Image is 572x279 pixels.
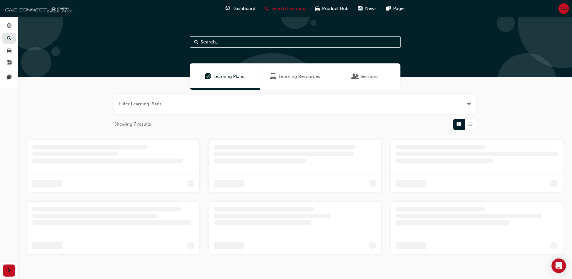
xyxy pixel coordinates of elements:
[232,5,255,12] span: Dashboard
[279,73,320,80] span: Learning Resources
[221,2,260,15] a: guage-iconDashboard
[272,5,305,12] span: Search Learning
[213,73,244,80] span: Learning Plans
[190,63,260,90] a: Learning PlansLearning Plans
[260,2,310,15] a: search-iconSearch Learning
[386,5,391,12] span: pages-icon
[270,73,276,80] span: Learning Resources
[322,5,349,12] span: Product Hub
[194,39,198,46] span: Search
[7,36,11,41] span: search-icon
[358,5,363,12] span: news-icon
[561,5,567,12] span: CA
[330,63,400,90] a: SessionsSessions
[558,3,569,14] button: CA
[393,5,406,12] span: Pages
[7,267,11,274] span: next-icon
[260,63,330,90] a: Learning ResourcesLearning Resources
[114,121,151,128] span: Showing 7 results
[361,73,378,80] span: Sessions
[3,2,72,14] img: oneconnect
[7,60,11,66] span: news-icon
[7,24,11,29] span: guage-icon
[310,2,353,15] a: car-iconProduct Hub
[353,2,381,15] a: news-iconNews
[365,5,377,12] span: News
[7,48,11,53] span: car-icon
[551,258,566,273] div: Open Intercom Messenger
[467,101,471,107] button: Open the filter
[457,121,461,128] span: Grid
[315,5,320,12] span: car-icon
[381,2,410,15] a: pages-iconPages
[352,73,358,80] span: Sessions
[7,75,11,80] span: pages-icon
[468,121,472,128] span: List
[205,73,211,80] span: Learning Plans
[265,5,269,12] span: search-icon
[190,36,401,48] input: Search...
[226,5,230,12] span: guage-icon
